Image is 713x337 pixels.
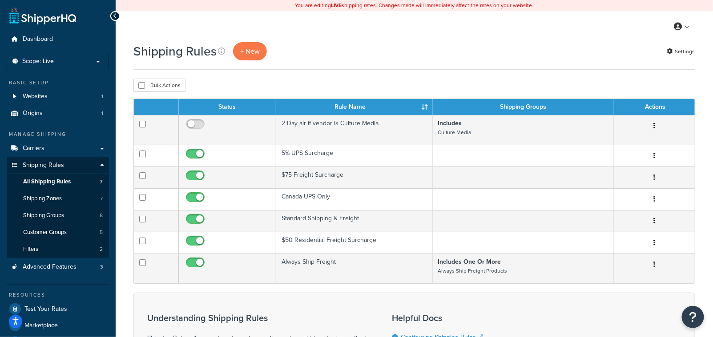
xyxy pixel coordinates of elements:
a: Advanced Features 3 [7,259,109,275]
span: Shipping Groups [23,212,64,219]
span: Scope: Live [22,58,54,65]
td: 2 Day air if vendor is Culture Media [276,115,433,145]
a: All Shipping Rules 7 [7,174,109,190]
strong: Includes One Or More [438,257,501,266]
a: Dashboard [7,31,109,48]
li: Shipping Zones [7,190,109,207]
span: 3 [100,263,103,271]
span: 8 [100,212,103,219]
p: + New [233,42,267,60]
span: Test Your Rates [24,305,67,313]
h1: Shipping Rules [133,43,217,60]
li: Filters [7,241,109,258]
th: Rule Name : activate to sort column ascending [276,99,433,115]
span: Filters [23,246,38,253]
h3: Understanding Shipping Rules [147,313,370,323]
a: Shipping Rules [7,157,109,174]
a: ShipperHQ Home [9,7,76,24]
a: Shipping Zones 7 [7,190,109,207]
td: $75 Freight Surcharge [276,167,433,188]
a: Customer Groups 5 [7,224,109,241]
a: Settings [667,45,695,58]
span: Advanced Features [23,263,77,271]
a: Carriers [7,140,109,157]
td: 5% UPS Surcharge [276,145,433,167]
li: Shipping Rules [7,157,109,258]
span: Customer Groups [23,229,67,236]
button: Open Resource Center [682,306,704,328]
span: Websites [23,93,48,100]
th: Status [179,99,277,115]
span: Origins [23,110,43,117]
li: All Shipping Rules [7,174,109,190]
span: Carriers [23,145,44,152]
span: Shipping Rules [23,162,64,169]
button: Bulk Actions [133,79,185,92]
small: Always Ship Freight Products [438,267,508,275]
small: Culture Media [438,128,471,136]
b: LIVE [331,1,342,9]
span: Dashboard [23,36,53,43]
a: Test Your Rates [7,301,109,317]
li: Customer Groups [7,224,109,241]
li: Shipping Groups [7,207,109,224]
li: Origins [7,105,109,122]
th: Actions [614,99,695,115]
span: 2 [100,246,103,253]
td: Canada UPS Only [276,188,433,210]
td: Standard Shipping & Freight [276,210,433,232]
span: 7 [100,178,103,186]
li: Websites [7,88,109,105]
li: Advanced Features [7,259,109,275]
a: Websites 1 [7,88,109,105]
a: Shipping Groups 8 [7,207,109,224]
div: Manage Shipping [7,131,109,138]
h3: Helpful Docs [392,313,538,323]
td: $50 Residential Freight Surcharge [276,232,433,254]
span: All Shipping Rules [23,178,71,186]
span: 1 [101,110,103,117]
a: Marketplace [7,317,109,333]
span: Marketplace [24,322,58,329]
span: 1 [101,93,103,100]
a: Origins 1 [7,105,109,122]
span: 5 [100,229,103,236]
span: 7 [100,195,103,202]
th: Shipping Groups [433,99,614,115]
a: Filters 2 [7,241,109,258]
div: Basic Setup [7,79,109,87]
div: Resources [7,291,109,299]
strong: Includes [438,119,462,128]
td: Always Ship Freight [276,254,433,283]
span: Shipping Zones [23,195,62,202]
